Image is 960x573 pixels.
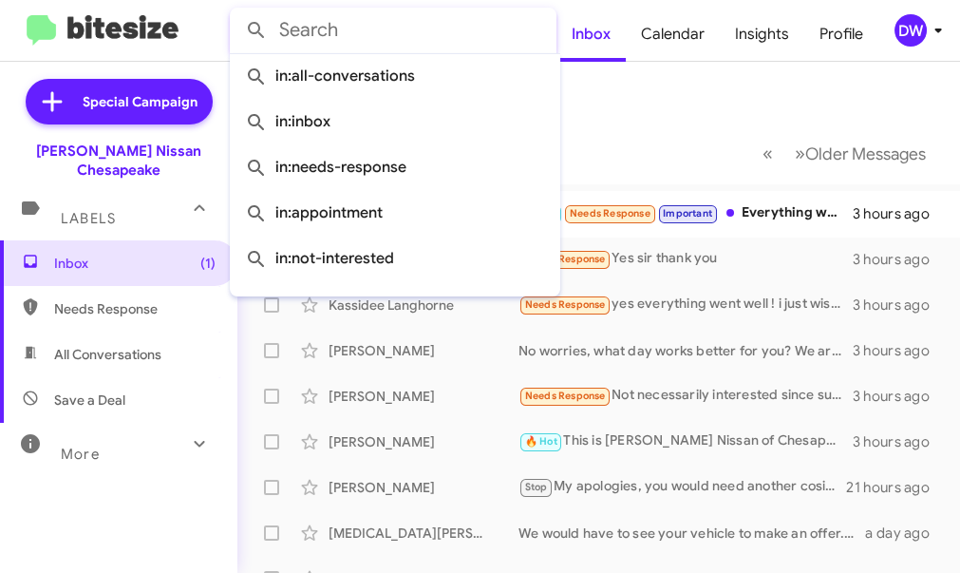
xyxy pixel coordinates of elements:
[846,478,945,497] div: 21 hours ago
[245,144,545,190] span: in:needs-response
[230,8,556,53] input: Search
[245,99,545,144] span: in:inbox
[853,204,945,223] div: 3 hours ago
[245,190,545,236] span: in:appointment
[245,236,545,281] span: in:not-interested
[329,296,518,315] div: Kassidee Langhorne
[83,92,198,111] span: Special Campaign
[518,248,853,270] div: Yes sir thank you
[518,430,853,452] div: This is [PERSON_NAME] Nissan of Chesapeake, what time would you like to come see the F150 [DATE]?...
[518,341,853,360] div: No worries, what day works better for you? We are here until 8:00pm and it only takes 15 minutes
[518,294,853,315] div: yes everything went well ! i just wish my car was ready [DATE] it's been a week now
[54,391,125,410] span: Save a Deal
[518,524,865,543] div: We would have to see your vehicle to make an offer. Are you able to stop by [DATE] or [DATE] to s...
[54,299,216,318] span: Needs Response
[61,210,116,227] span: Labels
[762,142,773,165] span: «
[783,134,937,173] button: Next
[626,7,720,62] a: Calendar
[556,7,626,62] a: Inbox
[54,254,216,273] span: Inbox
[853,250,945,269] div: 3 hours ago
[751,134,784,173] button: Previous
[853,341,945,360] div: 3 hours ago
[525,390,606,402] span: Needs Response
[245,53,545,99] span: in:all-conversations
[752,134,937,173] nav: Page navigation example
[329,432,518,451] div: [PERSON_NAME]
[200,254,216,273] span: (1)
[663,207,712,220] span: Important
[795,142,805,165] span: »
[525,435,557,448] span: 🔥 Hot
[804,7,878,62] a: Profile
[853,432,945,451] div: 3 hours ago
[245,281,545,327] span: in:sold-verified
[329,387,518,406] div: [PERSON_NAME]
[570,207,650,220] span: Needs Response
[853,387,945,406] div: 3 hours ago
[865,524,945,543] div: a day ago
[518,385,853,407] div: Not necessarily interested since surrounding Z cars are marked significantly under sticker right ...
[720,7,804,62] a: Insights
[525,481,548,493] span: Stop
[54,345,161,364] span: All Conversations
[61,446,100,463] span: More
[518,202,853,224] div: Everything was amazing with the dealership!! The only thing that kept me from purchasing right no...
[329,478,518,497] div: [PERSON_NAME]
[525,298,606,311] span: Needs Response
[525,253,606,265] span: Needs Response
[878,14,939,47] button: DW
[853,296,945,315] div: 3 hours ago
[805,143,926,164] span: Older Messages
[329,341,518,360] div: [PERSON_NAME]
[518,476,846,498] div: My apologies, you would need another cosigner
[329,524,518,543] div: [MEDICAL_DATA][PERSON_NAME]
[894,14,927,47] div: DW
[26,79,213,124] a: Special Campaign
